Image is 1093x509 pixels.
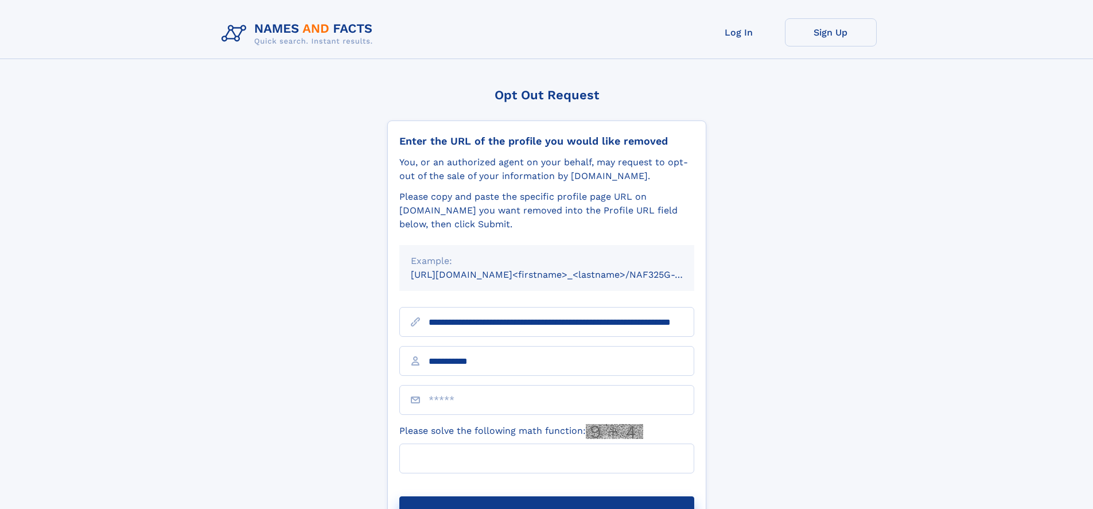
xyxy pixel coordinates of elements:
[411,254,683,268] div: Example:
[217,18,382,49] img: Logo Names and Facts
[399,156,694,183] div: You, or an authorized agent on your behalf, may request to opt-out of the sale of your informatio...
[399,190,694,231] div: Please copy and paste the specific profile page URL on [DOMAIN_NAME] you want removed into the Pr...
[693,18,785,46] a: Log In
[785,18,877,46] a: Sign Up
[399,135,694,147] div: Enter the URL of the profile you would like removed
[399,424,643,439] label: Please solve the following math function:
[387,88,706,102] div: Opt Out Request
[411,269,716,280] small: [URL][DOMAIN_NAME]<firstname>_<lastname>/NAF325G-xxxxxxxx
